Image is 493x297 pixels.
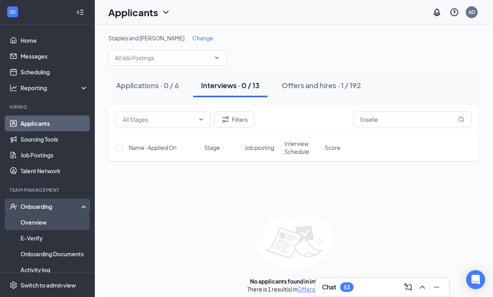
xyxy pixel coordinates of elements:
[9,202,17,210] svg: UserCheck
[129,144,177,151] span: Name · Applied On
[21,32,88,48] a: Home
[21,202,81,210] div: Onboarding
[466,270,485,289] div: Open Intercom Messenger
[9,281,17,289] svg: Settings
[21,230,88,246] a: E-Verify
[450,8,459,17] svg: QuestionInfo
[9,104,87,110] div: Hiring
[247,285,341,293] div: There is 1 result(s) in .
[21,281,76,289] div: Switch to admin view
[325,144,341,151] span: Score
[402,281,414,293] button: ComposeMessage
[21,84,88,92] div: Reporting
[201,80,260,90] div: Interviews · 0 / 13
[221,115,230,124] svg: Filter
[214,55,220,61] svg: ChevronDown
[469,9,475,15] div: AD
[115,53,211,62] input: All Job Postings
[9,84,17,92] svg: Analysis
[432,282,441,292] svg: Minimize
[322,283,336,291] h3: Chat
[432,8,442,17] svg: Notifications
[108,34,184,42] span: Staples and [PERSON_NAME]
[353,112,472,127] input: Search in interviews
[116,80,179,90] div: Applications · 0 / 6
[108,6,158,19] h1: Applicants
[192,34,213,42] span: Change
[284,140,320,155] span: Interview Schedule
[9,187,87,193] div: Team Management
[76,8,84,16] svg: Collapse
[204,144,220,151] span: Stage
[282,80,361,90] div: Offers and hires · 1 / 192
[21,48,88,64] a: Messages
[250,277,338,285] div: No applicants found in interviews
[430,281,443,293] button: Minimize
[403,282,413,292] svg: ComposeMessage
[123,115,195,124] input: All Stages
[256,216,333,269] img: empty-state
[21,262,88,278] a: Activity log
[297,286,339,293] a: Offers and hires
[416,281,429,293] button: ChevronUp
[198,116,204,123] svg: ChevronDown
[21,64,88,80] a: Scheduling
[21,131,88,147] a: Sourcing Tools
[21,115,88,131] a: Applicants
[214,112,254,127] button: Filter Filters
[21,147,88,163] a: Job Postings
[418,282,427,292] svg: ChevronUp
[458,116,465,123] svg: MagnifyingGlass
[9,8,17,16] svg: WorkstreamLogo
[21,163,88,179] a: Talent Network
[245,144,274,151] span: Job posting
[21,246,88,262] a: Onboarding Documents
[344,284,350,291] div: 53
[161,8,171,17] svg: ChevronDown
[21,214,88,230] a: Overview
